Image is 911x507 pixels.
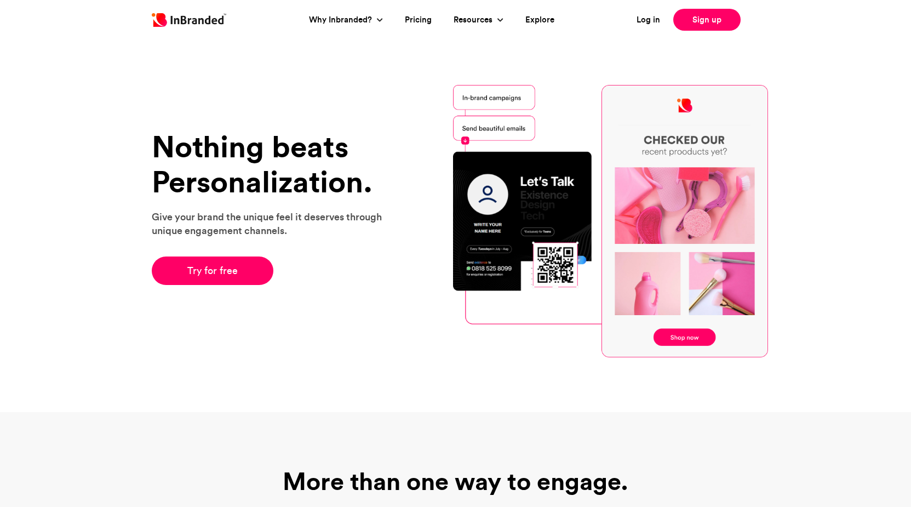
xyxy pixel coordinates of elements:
a: Try for free [152,257,274,285]
a: Why Inbranded? [309,14,375,26]
img: Inbranded [152,13,226,27]
a: Sign up [673,9,741,31]
a: Resources [454,14,495,26]
a: Log in [637,14,660,26]
h1: Nothing beats Personalization. [152,129,396,199]
a: Explore [525,14,554,26]
p: Give your brand the unique feel it deserves through unique engagement channels. [152,210,396,237]
h1: More than one way to engage. [264,467,648,495]
a: Pricing [405,14,432,26]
